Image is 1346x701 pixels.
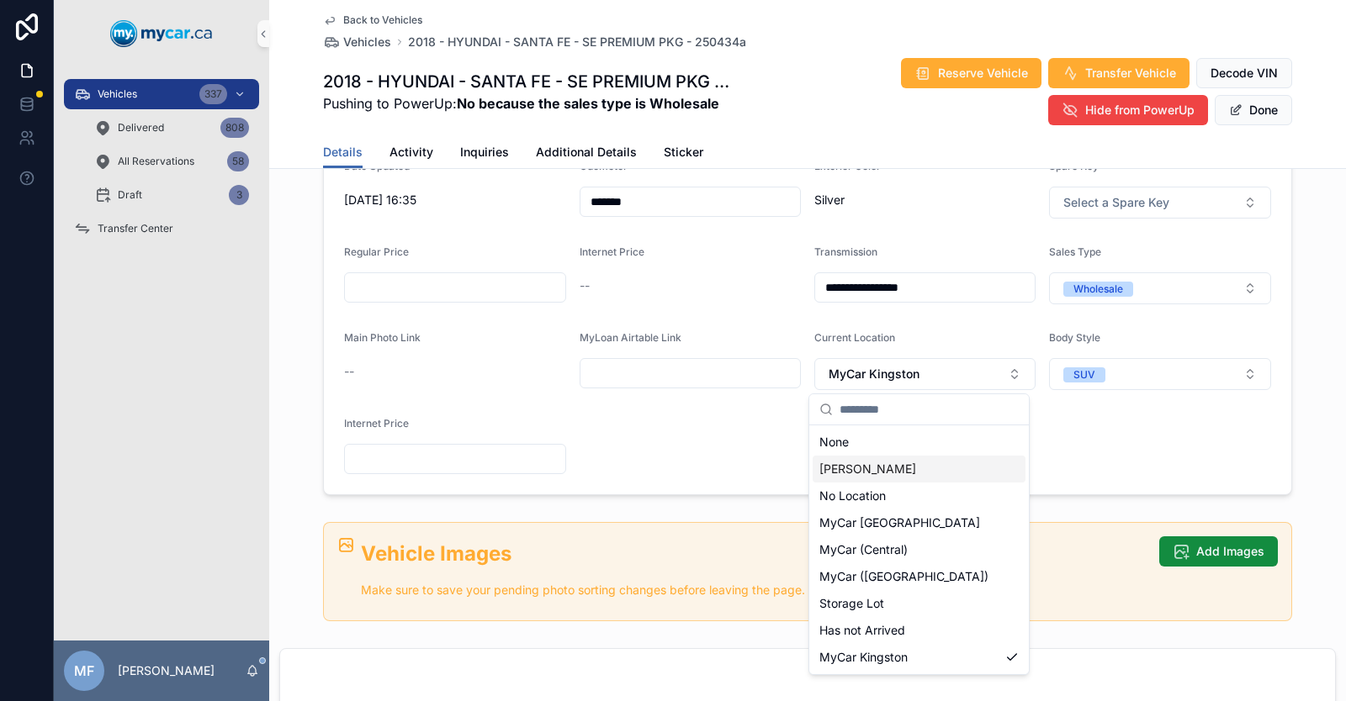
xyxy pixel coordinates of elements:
a: Transfer Center [64,213,259,244]
span: No Location [819,488,886,504]
span: MyLoan Airtable Link [580,331,681,344]
button: Transfer Vehicle [1048,58,1190,88]
span: Vehicles [343,34,391,50]
span: [DATE] 16:35 [344,192,566,208]
a: Vehicles [323,34,391,50]
span: Sales Type [1049,245,1101,258]
strong: No because the sales type is Wholesale [457,95,719,112]
button: Add Images [1159,536,1278,567]
h2: Vehicle Images [361,540,1146,567]
span: -- [344,363,354,380]
span: Inquiries [460,144,509,161]
div: 808 [220,118,249,138]
span: MyCar [GEOGRAPHIC_DATA] [819,514,980,531]
a: Delivered808 [84,113,259,143]
a: Details [323,137,363,169]
p: Make sure to save your pending photo sorting changes before leaving the page. [361,581,1146,600]
span: Transfer Center [98,222,173,235]
span: Select a Spare Key [1063,194,1169,211]
span: Silver [814,192,1036,208]
span: MyCar (Central) [819,541,908,558]
span: Body Style [1049,331,1100,344]
span: Internet Price [580,245,644,258]
a: Back to Vehicles [323,13,422,27]
span: Regular Price [344,245,409,258]
div: 3 [229,185,249,205]
div: 58 [227,151,249,171]
div: None [813,429,1025,456]
a: Sticker [664,137,703,171]
button: Select Button [1049,358,1271,390]
span: MyCar ([GEOGRAPHIC_DATA]) [819,568,988,585]
button: Done [1215,95,1292,125]
span: Pushing to PowerUp: [323,93,730,113]
div: scrollable content [54,67,269,266]
span: Draft [118,188,142,202]
span: Delivered [118,121,164,134]
span: -- [580,277,590,294]
a: 2018 - HYUNDAI - SANTA FE - SE PREMIUM PKG - 250434a [408,34,746,50]
div: 337 [199,84,227,104]
button: Select Button [1049,187,1271,219]
a: Draft3 [84,180,259,210]
a: Inquiries [460,137,509,171]
a: All Reservations58 [84,146,259,177]
div: Wholesale [1073,282,1123,297]
div: Suggestions [809,425,1029,674]
span: Vehicles [98,87,137,101]
button: Decode VIN [1196,58,1292,88]
span: Transmission [814,245,877,258]
a: Additional Details [536,137,637,171]
span: Additional Details [536,144,637,161]
span: Internet Price [344,417,409,430]
a: Activity [389,137,433,171]
span: Hide from PowerUp [1085,102,1195,119]
div: ## Vehicle Images Make sure to save your pending photo sorting changes before leaving the page. [361,540,1146,600]
span: Main Photo Link [344,331,421,344]
span: Details [323,144,363,161]
span: Add Images [1196,543,1264,560]
button: Select Button [814,358,1036,390]
img: App logo [110,20,213,47]
span: Sticker [664,144,703,161]
a: Vehicles337 [64,79,259,109]
span: Decode VIN [1211,65,1278,82]
span: Transfer Vehicle [1085,65,1176,82]
div: SUV [1073,367,1095,382]
h1: 2018 - HYUNDAI - SANTA FE - SE PREMIUM PKG - 250434a [323,70,730,93]
span: Reserve Vehicle [938,65,1028,82]
span: Activity [389,144,433,161]
button: Select Button [1049,272,1271,304]
button: Reserve Vehicle [901,58,1041,88]
span: [PERSON_NAME] [819,461,916,477]
button: Hide from PowerUp [1048,95,1208,125]
span: Has not Arrived [819,622,905,639]
span: Back to Vehicles [343,13,422,27]
p: [PERSON_NAME] [118,662,215,679]
span: MyCar Kingston [819,649,908,666]
span: MF [74,661,94,681]
span: Current Location [814,331,895,344]
span: Storage Lot [819,595,884,612]
span: MyCar Kingston [829,366,919,382]
span: All Reservations [118,155,194,168]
